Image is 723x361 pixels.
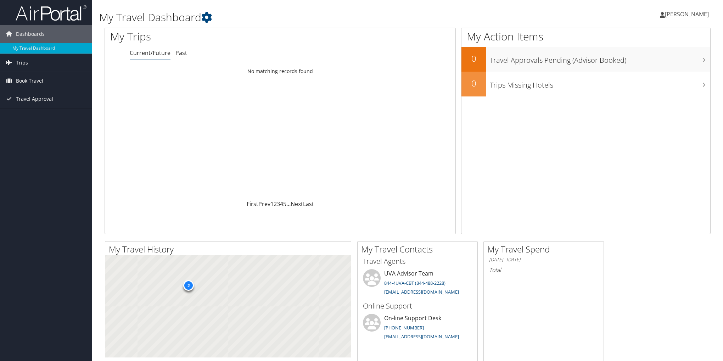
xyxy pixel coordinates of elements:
a: First [247,200,258,208]
h2: 0 [461,77,486,89]
a: Last [303,200,314,208]
a: [EMAIL_ADDRESS][DOMAIN_NAME] [384,289,459,295]
a: [PERSON_NAME] [660,4,716,25]
h2: My Travel History [109,243,351,255]
a: 3 [277,200,280,208]
span: … [286,200,291,208]
span: Trips [16,54,28,72]
span: [PERSON_NAME] [665,10,709,18]
a: Next [291,200,303,208]
h6: [DATE] - [DATE] [489,256,598,263]
a: Prev [258,200,270,208]
img: airportal-logo.png [16,5,86,21]
a: 2 [274,200,277,208]
td: No matching records found [105,65,455,78]
a: 4 [280,200,283,208]
h1: My Travel Dashboard [99,10,510,25]
span: Travel Approval [16,90,53,108]
li: UVA Advisor Team [359,269,476,298]
h1: My Trips [110,29,304,44]
h3: Online Support [363,301,472,311]
a: [EMAIL_ADDRESS][DOMAIN_NAME] [384,333,459,340]
a: Current/Future [130,49,170,57]
h2: My Travel Contacts [361,243,477,255]
a: 0Travel Approvals Pending (Advisor Booked) [461,47,710,72]
h3: Trips Missing Hotels [490,77,710,90]
div: 2 [183,280,194,291]
span: Book Travel [16,72,43,90]
li: On-line Support Desk [359,314,476,343]
h3: Travel Approvals Pending (Advisor Booked) [490,52,710,65]
h2: 0 [461,52,486,65]
h6: Total [489,266,598,274]
a: 0Trips Missing Hotels [461,72,710,96]
h3: Travel Agents [363,256,472,266]
a: 1 [270,200,274,208]
h2: My Travel Spend [487,243,604,255]
a: 5 [283,200,286,208]
span: Dashboards [16,25,45,43]
h1: My Action Items [461,29,710,44]
a: Past [175,49,187,57]
a: [PHONE_NUMBER] [384,324,424,331]
a: 844-4UVA-CBT (844-488-2228) [384,280,445,286]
